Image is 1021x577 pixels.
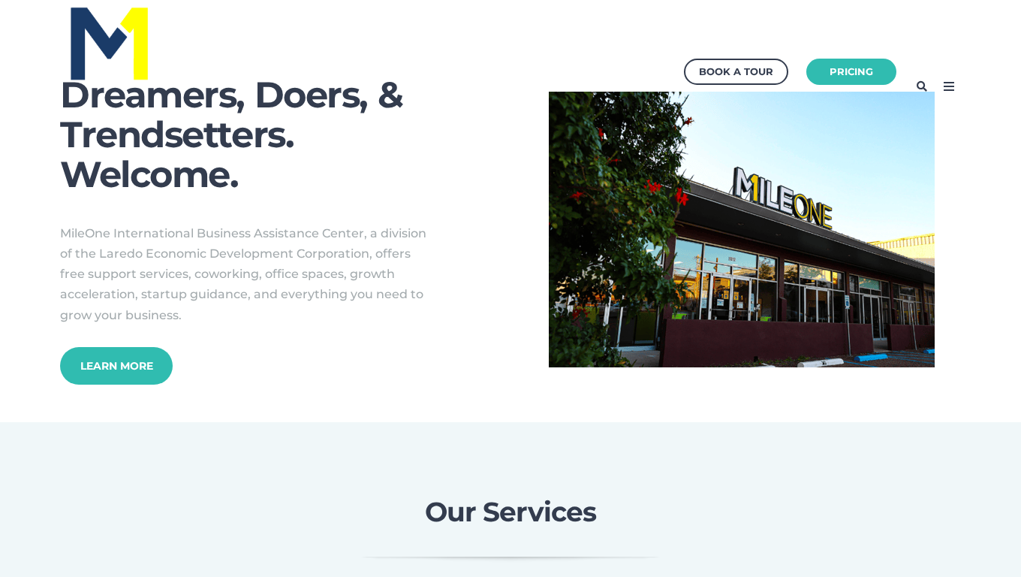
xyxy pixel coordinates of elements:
h2: Our Services [120,497,901,527]
a: Book a Tour [684,59,788,85]
div: Book a Tour [699,62,773,81]
a: Learn More [60,347,173,385]
img: Canva Design DAFZb0Spo9U [549,92,935,367]
span: MileOne International Business Assistance Center, a division of the Laredo Economic Development C... [60,226,426,322]
img: MileOne Blue_Yellow Logo [68,3,151,83]
h1: Dreamers, Doers, & Trendsetters. Welcome. [60,75,473,194]
a: Pricing [806,59,896,85]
